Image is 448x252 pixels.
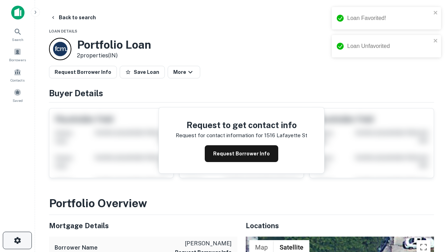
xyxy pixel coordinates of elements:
button: Request Borrower Info [205,145,278,162]
span: Loan Details [49,29,77,33]
h5: Mortgage Details [49,220,237,231]
p: Request for contact information for [176,131,263,140]
img: capitalize-icon.png [11,6,24,20]
button: Back to search [48,11,99,24]
iframe: Chat Widget [413,196,448,230]
a: Borrowers [2,45,33,64]
h6: Borrower Name [55,244,98,252]
span: Saved [13,98,23,103]
a: Search [2,25,33,44]
h5: Locations [246,220,434,231]
a: Contacts [2,65,33,84]
div: Loan Unfavorited [347,42,431,50]
div: Loan Favorited! [347,14,431,22]
span: Search [12,37,23,42]
h4: Request to get contact info [176,119,307,131]
p: 2 properties (IN) [77,51,151,60]
button: Request Borrower Info [49,66,117,78]
button: close [433,38,438,44]
h3: Portfolio Overview [49,195,434,212]
p: [PERSON_NAME] [175,239,232,248]
p: 1516 lafayette st [264,131,307,140]
span: Borrowers [9,57,26,63]
a: Saved [2,86,33,105]
span: Contacts [10,77,24,83]
button: Save Loan [120,66,165,78]
button: close [433,10,438,16]
h3: Portfolio Loan [77,38,151,51]
button: More [168,66,200,78]
h4: Buyer Details [49,87,434,99]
